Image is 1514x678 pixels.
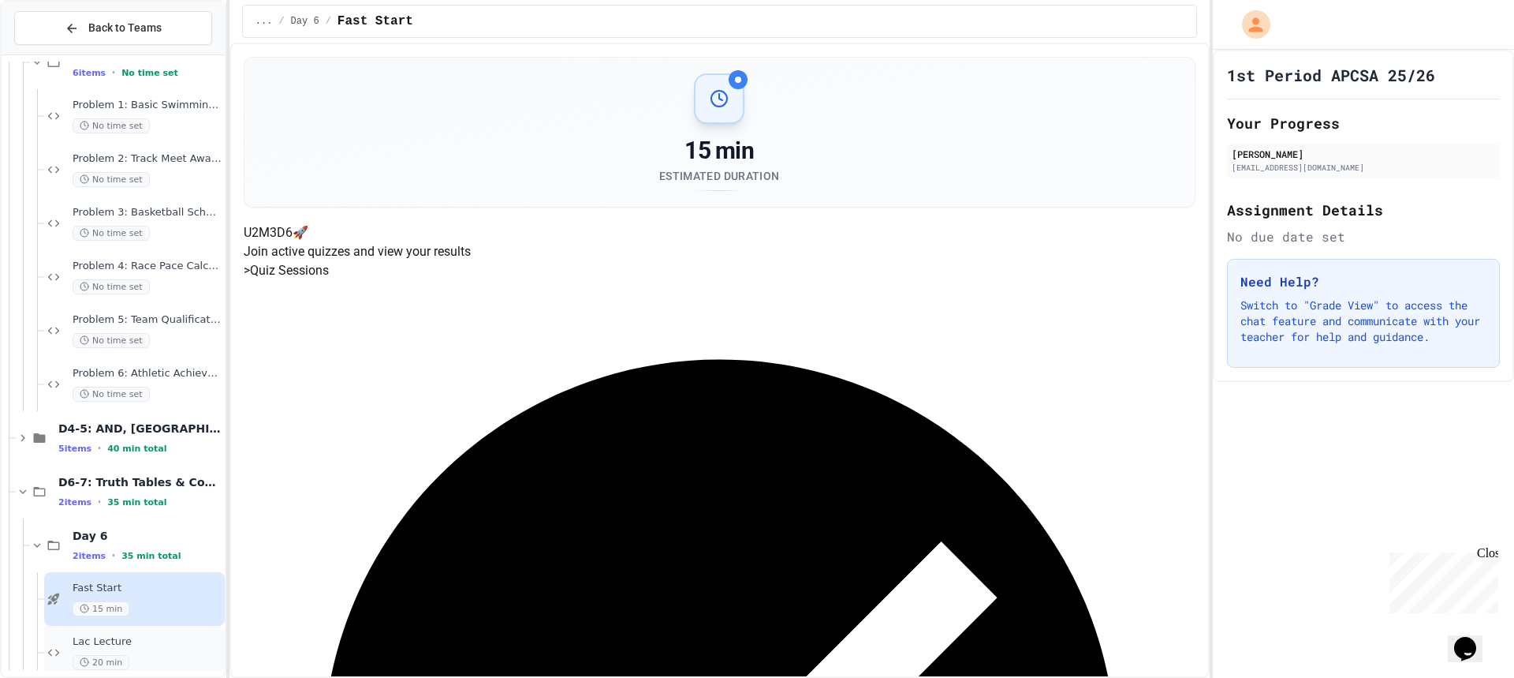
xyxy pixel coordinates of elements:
[121,551,181,561] span: 35 min total
[1227,199,1500,221] h2: Assignment Details
[88,20,162,36] span: Back to Teams
[73,313,222,327] span: Problem 5: Team Qualification System
[73,206,222,219] span: Problem 3: Basketball Scholarship Evaluation
[1448,615,1498,662] iframe: chat widget
[73,99,222,112] span: Problem 1: Basic Swimming Qualification
[73,333,150,348] span: No time set
[58,475,222,489] span: D6-7: Truth Tables & Combinatorics, DeMorgan's Law
[1232,147,1495,161] div: [PERSON_NAME]
[121,68,178,78] span: No time set
[73,260,222,273] span: Problem 4: Race Pace Calculator
[58,497,91,508] span: 2 items
[244,261,1195,280] h5: > Quiz Sessions
[73,529,222,543] span: Day 6
[659,137,779,165] div: 15 min
[112,549,115,562] span: •
[1227,112,1500,134] h2: Your Progress
[73,655,129,670] span: 20 min
[73,172,150,187] span: No time set
[73,601,129,616] span: 15 min
[659,168,779,184] div: Estimated Duration
[278,15,284,28] span: /
[73,226,150,241] span: No time set
[255,15,273,28] span: ...
[1227,64,1435,86] h1: 1st Period APCSA 25/26
[73,551,106,561] span: 2 items
[73,367,222,380] span: Problem 6: Athletic Achievement Tracker
[73,68,106,78] span: 6 items
[73,387,150,402] span: No time set
[73,118,150,133] span: No time set
[1240,272,1486,291] h3: Need Help?
[1232,162,1495,174] div: [EMAIL_ADDRESS][DOMAIN_NAME]
[73,635,222,649] span: Lac Lecture
[58,444,91,454] span: 5 items
[58,421,222,436] span: D4-5: AND, [GEOGRAPHIC_DATA], NOT
[98,442,101,455] span: •
[1227,227,1500,246] div: No due date set
[14,11,212,45] button: Back to Teams
[98,496,101,508] span: •
[1225,6,1274,43] div: My Account
[73,582,222,595] span: Fast Start
[6,6,109,100] div: Chat with us now!Close
[112,66,115,79] span: •
[291,15,319,28] span: Day 6
[107,497,166,508] span: 35 min total
[244,242,1195,261] p: Join active quizzes and view your results
[1383,546,1498,613] iframe: chat widget
[326,15,331,28] span: /
[244,223,1195,242] h4: U2M3D6 🚀
[337,12,413,31] span: Fast Start
[107,444,166,454] span: 40 min total
[73,152,222,166] span: Problem 2: Track Meet Awards System
[1240,298,1486,345] p: Switch to "Grade View" to access the chat feature and communicate with your teacher for help and ...
[73,279,150,294] span: No time set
